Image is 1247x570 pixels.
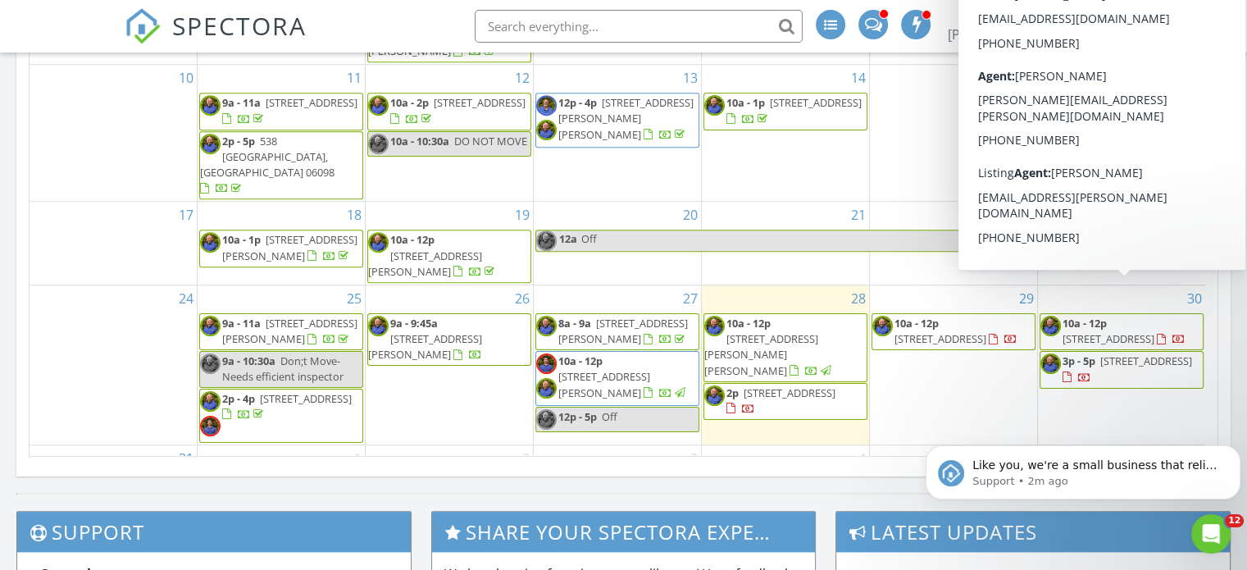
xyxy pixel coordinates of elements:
a: 10a - 2p [STREET_ADDRESS] [390,95,526,125]
span: [STREET_ADDRESS][PERSON_NAME][PERSON_NAME] [558,95,694,141]
img: may_2025.jpg [200,95,221,116]
a: Go to August 28, 2025 [848,285,869,312]
a: Go to August 19, 2025 [512,202,533,228]
h3: Support [17,512,411,552]
span: 9a - 11a [222,95,261,110]
td: Go to August 17, 2025 [30,202,198,285]
img: may_2025.jpg [200,353,221,374]
span: 12p - 4p [558,95,597,110]
img: gavin.jpg [200,416,221,436]
input: Search everything... [475,10,803,43]
span: [STREET_ADDRESS] [770,95,862,110]
span: 9a - 9:45a [390,316,438,331]
span: 10a - 2p [390,95,429,110]
a: 10a - 12p [STREET_ADDRESS][PERSON_NAME][PERSON_NAME] [703,313,867,382]
td: Go to August 25, 2025 [198,285,366,445]
a: 2p [STREET_ADDRESS] [726,385,835,416]
a: 8a - 9a [STREET_ADDRESS][PERSON_NAME] [558,316,688,346]
span: 10a - 12p [1063,316,1107,331]
a: 8a - 9a [STREET_ADDRESS][PERSON_NAME] [535,313,699,350]
a: 10a - 12p [STREET_ADDRESS] [1040,230,1204,267]
a: Go to August 26, 2025 [512,285,533,312]
img: may_2025.jpg [368,316,389,336]
span: [STREET_ADDRESS][PERSON_NAME] [368,249,482,279]
a: 9a - 9:45a [STREET_ADDRESS][PERSON_NAME] [368,316,482,362]
img: may_2025.jpg [1040,95,1061,116]
a: 10a - 12p [STREET_ADDRESS] [872,313,1035,350]
img: may_2025.jpg [368,95,389,116]
span: [STREET_ADDRESS] [266,95,357,110]
a: Go to August 21, 2025 [848,202,869,228]
td: Go to August 27, 2025 [534,285,702,445]
span: 2p - 5p [222,134,255,148]
span: 10a - 1p [726,95,765,110]
a: 12p - 4p [STREET_ADDRESS][PERSON_NAME][PERSON_NAME] [535,93,699,147]
span: [STREET_ADDRESS][PERSON_NAME] [222,316,357,346]
a: 9a - 11a [STREET_ADDRESS][PERSON_NAME] [222,316,357,346]
td: Go to August 29, 2025 [869,285,1037,445]
a: Go to September 1, 2025 [351,445,365,472]
td: Go to August 18, 2025 [198,202,366,285]
a: 2p - 5p 538 [GEOGRAPHIC_DATA], [GEOGRAPHIC_DATA] 06098 [200,134,335,196]
img: may_2025.jpg [536,316,557,336]
a: 9a - 9:45a [STREET_ADDRESS][PERSON_NAME] [367,313,531,367]
a: 2p - 4p [STREET_ADDRESS] [222,391,352,422]
td: Go to August 24, 2025 [30,285,198,445]
a: 10a - 12p [STREET_ADDRESS][PERSON_NAME][PERSON_NAME] [704,316,834,378]
a: 10a - 1p [STREET_ADDRESS] [726,95,862,125]
span: DO NOT MOVE [454,134,527,148]
td: Go to August 20, 2025 [534,202,702,285]
td: Go to August 22, 2025 [869,202,1037,285]
a: Go to August 16, 2025 [1184,65,1205,91]
span: [STREET_ADDRESS][PERSON_NAME] [558,316,688,346]
img: may_2025.jpg [1040,316,1061,336]
a: 10a - 12p [STREET_ADDRESS][PERSON_NAME] [368,232,498,278]
a: 9a - 11a [STREET_ADDRESS][PERSON_NAME] [199,313,363,350]
td: Go to August 12, 2025 [366,65,534,202]
span: 10a - 12p [390,232,435,247]
a: 12p - 4p [STREET_ADDRESS][PERSON_NAME][PERSON_NAME] [558,95,694,141]
span: 9a - 10:30a [222,353,275,368]
td: Go to August 28, 2025 [701,285,869,445]
iframe: Intercom notifications message [919,411,1247,526]
span: 10a - 12p [558,353,603,368]
div: [PERSON_NAME] [993,10,1099,26]
a: Go to August 22, 2025 [1016,202,1037,228]
td: Go to August 16, 2025 [1037,65,1205,202]
span: [STREET_ADDRESS][PERSON_NAME] [222,232,357,262]
a: Go to August 29, 2025 [1016,285,1037,312]
span: 2p [726,385,739,400]
img: may_2025.jpg [200,316,221,336]
span: 10a - 12p [726,316,771,331]
span: Off-Funeral Service [1063,95,1171,125]
span: 8a - 9a [558,316,591,331]
img: gavin.jpg [536,353,557,374]
span: [STREET_ADDRESS] [434,95,526,110]
a: 10a - 12p [STREET_ADDRESS][PERSON_NAME] [367,230,531,283]
span: [STREET_ADDRESS][PERSON_NAME] [558,369,650,399]
span: [STREET_ADDRESS][PERSON_NAME] [368,331,482,362]
td: Go to August 10, 2025 [30,65,198,202]
td: Go to September 1, 2025 [198,445,366,513]
span: [STREET_ADDRESS] [260,391,352,406]
span: 2p - 4p [222,391,255,406]
td: Go to August 19, 2025 [366,202,534,285]
a: 9a - 11a [STREET_ADDRESS] [199,93,363,130]
img: may_2025.jpg [704,95,725,116]
a: Go to August 27, 2025 [680,285,701,312]
span: 3p - 5p [1063,353,1095,368]
span: Off [602,409,617,424]
img: The Best Home Inspection Software - Spectora [125,8,161,44]
h3: Latest Updates [836,512,1230,552]
a: Go to August 14, 2025 [848,65,869,91]
a: Go to September 3, 2025 [687,445,701,472]
iframe: Intercom live chat [1191,514,1231,554]
td: Go to August 26, 2025 [366,285,534,445]
img: may_2025.jpg [536,409,557,430]
a: Go to August 25, 2025 [344,285,365,312]
td: Go to August 11, 2025 [198,65,366,202]
a: 10a - 12p [STREET_ADDRESS][PERSON_NAME] [558,353,688,399]
td: Go to August 21, 2025 [701,202,869,285]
